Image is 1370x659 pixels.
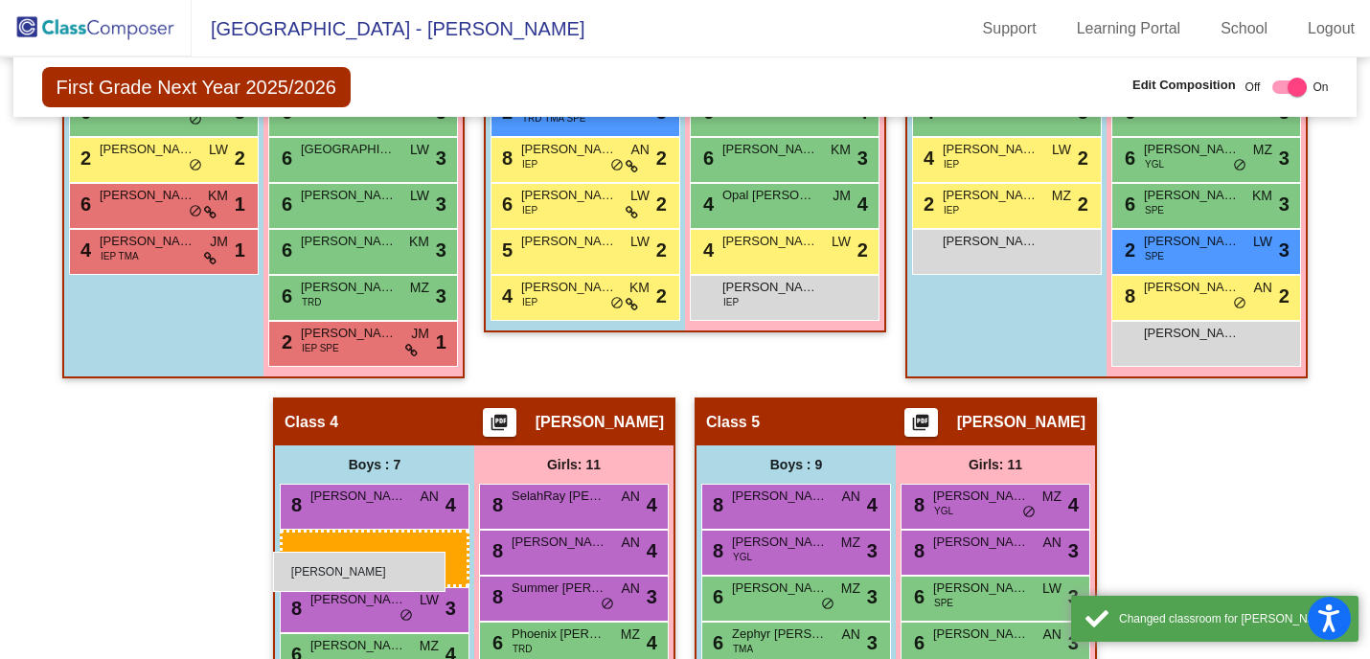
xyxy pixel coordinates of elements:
[732,625,828,644] span: Zephyr [PERSON_NAME]
[76,239,91,261] span: 4
[536,413,664,432] span: [PERSON_NAME]
[1144,186,1240,205] span: [PERSON_NAME]
[944,157,959,171] span: IEP
[189,112,202,127] span: do_not_disturb_alt
[76,193,91,215] span: 6
[647,628,657,657] span: 4
[445,490,456,519] span: 4
[522,111,586,125] span: TRD TMA SPE
[1042,579,1062,599] span: LW
[400,608,413,624] span: do_not_disturb_alt
[522,295,537,309] span: IEP
[488,413,511,440] mat-icon: picture_as_pdf
[821,597,834,612] span: do_not_disturb_alt
[512,579,607,598] span: Summer [PERSON_NAME]
[1144,140,1240,159] span: [PERSON_NAME]
[857,190,868,218] span: 4
[1078,144,1088,172] span: 2
[76,148,91,169] span: 2
[601,597,614,612] span: do_not_disturb_alt
[1120,193,1135,215] span: 6
[235,144,245,172] span: 2
[445,594,456,623] span: 3
[656,144,667,172] span: 2
[100,186,195,205] span: [PERSON_NAME]
[1253,140,1272,160] span: MZ
[944,203,959,217] span: IEP
[1119,610,1344,627] div: Changed classroom for Liam
[1052,186,1071,206] span: MZ
[1233,296,1246,311] span: do_not_disturb_alt
[100,232,195,251] span: [PERSON_NAME]
[310,590,406,609] span: [PERSON_NAME]
[1042,487,1062,507] span: MZ
[277,193,292,215] span: 6
[867,628,878,657] span: 3
[410,140,429,160] span: LW
[933,625,1029,644] span: [PERSON_NAME]
[1245,79,1261,96] span: Off
[934,504,953,518] span: YGL
[210,232,228,252] span: JM
[1144,278,1240,297] span: [PERSON_NAME]
[488,632,503,653] span: 6
[512,487,607,506] span: SelahRay [PERSON_NAME]
[943,140,1039,159] span: [PERSON_NAME]
[1120,285,1135,307] span: 8
[842,625,860,645] span: AN
[831,140,851,160] span: KM
[698,239,714,261] span: 4
[101,249,139,263] span: IEP TMA
[909,632,925,653] span: 6
[497,285,513,307] span: 4
[497,239,513,261] span: 5
[1068,536,1079,565] span: 3
[189,204,202,219] span: do_not_disturb_alt
[631,140,650,160] span: AN
[522,203,537,217] span: IEP
[909,413,932,440] mat-icon: picture_as_pdf
[1279,282,1290,310] span: 2
[909,540,925,561] span: 8
[512,625,607,644] span: Phoenix [PERSON_NAME]
[832,232,851,252] span: LW
[909,586,925,607] span: 6
[722,186,818,205] span: Opal [PERSON_NAME]
[1145,203,1164,217] span: SPE
[302,341,339,355] span: IEP SPE
[1279,190,1290,218] span: 3
[919,193,934,215] span: 2
[1132,76,1236,95] span: Edit Composition
[708,632,723,653] span: 6
[622,487,640,507] span: AN
[957,413,1085,432] span: [PERSON_NAME]
[610,296,624,311] span: do_not_disturb_alt
[409,232,429,252] span: KM
[647,582,657,611] span: 3
[474,445,674,484] div: Girls: 11
[1043,533,1062,553] span: AN
[277,285,292,307] span: 6
[968,13,1052,44] a: Support
[696,445,896,484] div: Boys : 9
[943,186,1039,205] span: [PERSON_NAME]
[647,490,657,519] span: 4
[420,590,439,610] span: LW
[732,579,828,598] span: [PERSON_NAME]
[630,186,650,206] span: LW
[1144,232,1240,251] span: [PERSON_NAME]
[411,324,429,344] span: JM
[629,278,650,298] span: KM
[436,282,446,310] span: 3
[1068,582,1079,611] span: 3
[436,328,446,356] span: 1
[733,642,753,656] span: TMA
[647,536,657,565] span: 4
[310,487,406,506] span: [PERSON_NAME]
[1144,324,1240,343] span: [PERSON_NAME]
[933,533,1029,552] span: [PERSON_NAME]
[192,13,584,44] span: [GEOGRAPHIC_DATA] - [PERSON_NAME]
[621,625,640,645] span: MZ
[521,232,617,251] span: [PERSON_NAME]
[277,148,292,169] span: 6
